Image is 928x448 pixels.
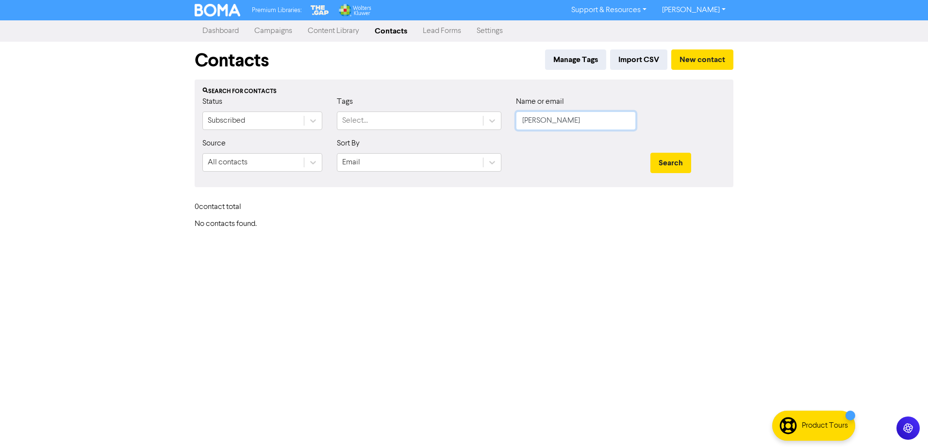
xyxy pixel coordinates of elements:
[610,49,667,70] button: Import CSV
[208,115,245,127] div: Subscribed
[202,87,726,96] div: Search for contacts
[342,115,368,127] div: Select...
[202,96,222,108] label: Status
[563,2,654,18] a: Support & Resources
[516,96,564,108] label: Name or email
[545,49,606,70] button: Manage Tags
[415,21,469,41] a: Lead Forms
[195,49,269,72] h1: Contacts
[208,157,248,168] div: All contacts
[367,21,415,41] a: Contacts
[195,21,247,41] a: Dashboard
[654,2,733,18] a: [PERSON_NAME]
[337,138,360,149] label: Sort By
[337,96,353,108] label: Tags
[879,401,928,448] iframe: Chat Widget
[195,4,240,16] img: BOMA Logo
[300,21,367,41] a: Content Library
[195,203,272,212] h6: 0 contact total
[338,4,371,16] img: Wolters Kluwer
[195,220,733,229] h6: No contacts found.
[252,7,301,14] span: Premium Libraries:
[202,138,226,149] label: Source
[671,49,733,70] button: New contact
[469,21,511,41] a: Settings
[247,21,300,41] a: Campaigns
[650,153,691,173] button: Search
[309,4,331,16] img: The Gap
[342,157,360,168] div: Email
